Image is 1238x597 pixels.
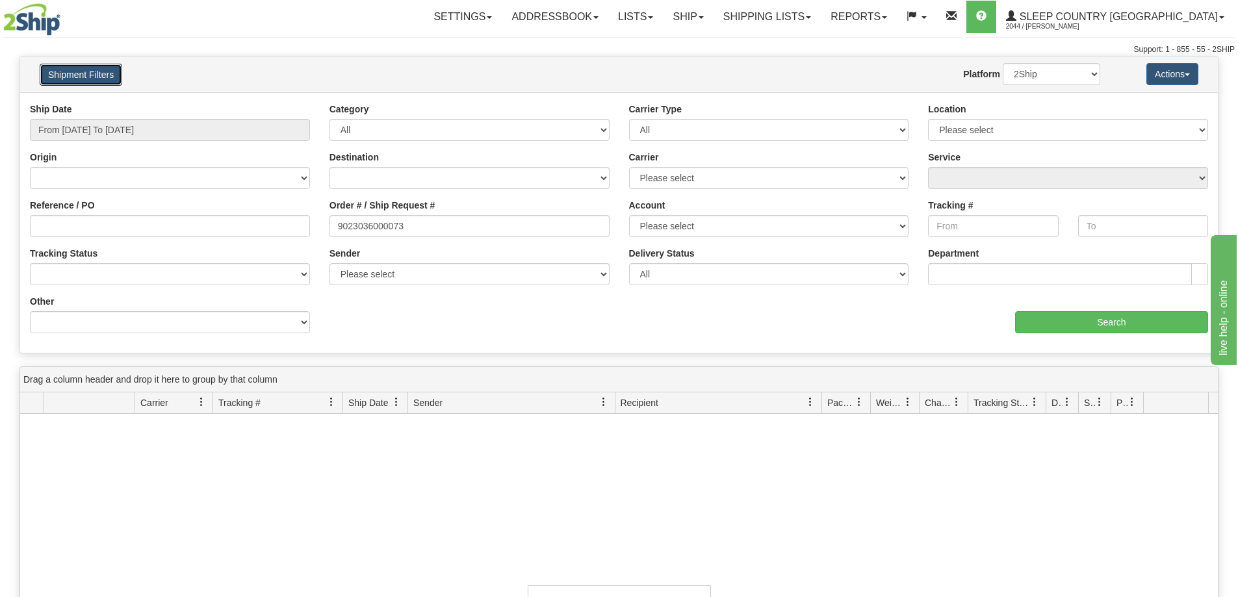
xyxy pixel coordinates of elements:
[30,295,54,308] label: Other
[3,44,1235,55] div: Support: 1 - 855 - 55 - 2SHIP
[1084,396,1095,409] span: Shipment Issues
[1208,232,1237,364] iframe: chat widget
[140,396,168,409] span: Carrier
[629,247,695,260] label: Delivery Status
[848,391,870,413] a: Packages filter column settings
[10,8,120,23] div: live help - online
[1146,63,1198,85] button: Actions
[1051,396,1063,409] span: Delivery Status
[928,199,973,212] label: Tracking #
[1121,391,1143,413] a: Pickup Status filter column settings
[821,1,897,33] a: Reports
[799,391,821,413] a: Recipient filter column settings
[629,103,682,116] label: Carrier Type
[946,391,968,413] a: Charge filter column settings
[329,247,360,260] label: Sender
[424,1,502,33] a: Settings
[40,64,122,86] button: Shipment Filters
[30,199,95,212] label: Reference / PO
[320,391,342,413] a: Tracking # filter column settings
[1078,215,1208,237] input: To
[593,391,615,413] a: Sender filter column settings
[20,367,1218,392] div: grid grouping header
[928,247,979,260] label: Department
[928,215,1058,237] input: From
[30,151,57,164] label: Origin
[329,199,435,212] label: Order # / Ship Request #
[876,396,903,409] span: Weight
[925,396,952,409] span: Charge
[629,199,665,212] label: Account
[385,391,407,413] a: Ship Date filter column settings
[30,247,97,260] label: Tracking Status
[608,1,663,33] a: Lists
[1089,391,1111,413] a: Shipment Issues filter column settings
[1056,391,1078,413] a: Delivery Status filter column settings
[30,103,72,116] label: Ship Date
[629,151,659,164] label: Carrier
[329,103,369,116] label: Category
[1116,396,1128,409] span: Pickup Status
[3,3,60,36] img: logo2044.jpg
[963,68,1000,81] label: Platform
[413,396,443,409] span: Sender
[1016,11,1218,22] span: Sleep Country [GEOGRAPHIC_DATA]
[827,396,855,409] span: Packages
[974,396,1030,409] span: Tracking Status
[1006,20,1103,33] span: 2044 / [PERSON_NAME]
[1024,391,1046,413] a: Tracking Status filter column settings
[714,1,821,33] a: Shipping lists
[502,1,608,33] a: Addressbook
[1015,311,1208,333] input: Search
[190,391,213,413] a: Carrier filter column settings
[928,103,966,116] label: Location
[663,1,713,33] a: Ship
[621,396,658,409] span: Recipient
[348,396,388,409] span: Ship Date
[897,391,919,413] a: Weight filter column settings
[996,1,1234,33] a: Sleep Country [GEOGRAPHIC_DATA] 2044 / [PERSON_NAME]
[928,151,961,164] label: Service
[218,396,261,409] span: Tracking #
[329,151,379,164] label: Destination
